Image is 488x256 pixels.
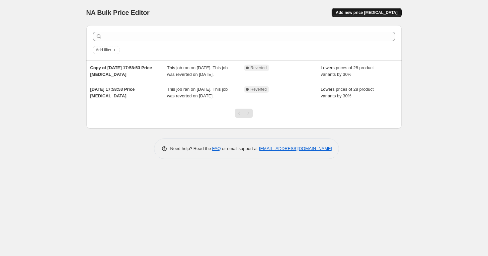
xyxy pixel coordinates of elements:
[167,87,228,98] span: This job ran on [DATE]. This job was reverted on [DATE].
[321,87,374,98] span: Lowers prices of 28 product variants by 30%
[96,47,112,53] span: Add filter
[251,87,267,92] span: Reverted
[251,65,267,71] span: Reverted
[235,109,253,118] nav: Pagination
[321,65,374,77] span: Lowers prices of 28 product variants by 30%
[167,65,228,77] span: This job ran on [DATE]. This job was reverted on [DATE].
[332,8,401,17] button: Add new price [MEDICAL_DATA]
[336,10,397,15] span: Add new price [MEDICAL_DATA]
[212,146,221,151] a: FAQ
[90,87,135,98] span: [DATE] 17:58:53 Price [MEDICAL_DATA]
[90,65,152,77] span: Copy of [DATE] 17:58:53 Price [MEDICAL_DATA]
[86,9,150,16] span: NA Bulk Price Editor
[93,46,120,54] button: Add filter
[170,146,212,151] span: Need help? Read the
[221,146,259,151] span: or email support at
[259,146,332,151] a: [EMAIL_ADDRESS][DOMAIN_NAME]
